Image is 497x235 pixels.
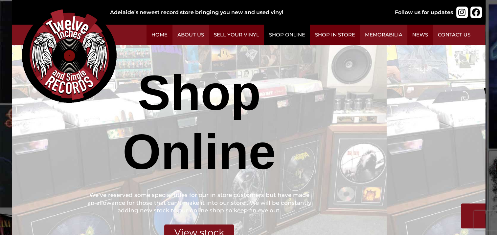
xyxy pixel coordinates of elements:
[110,9,373,16] div: Adelaide’s newest record store bringing you new and used vinyl
[433,25,475,45] a: Contact Us
[395,9,453,16] div: Follow us for updates
[264,25,310,45] a: Shop Online
[147,25,172,45] a: Home
[172,25,209,45] a: About Us
[209,25,264,45] a: Sell Your Vinyl
[86,191,312,215] div: We've reserved some special titles for our in store customers but have made an allowance for thos...
[310,25,360,45] a: Shop in Store
[86,63,312,182] div: Shop Online
[407,25,433,45] a: News
[360,25,407,45] a: Memorabilia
